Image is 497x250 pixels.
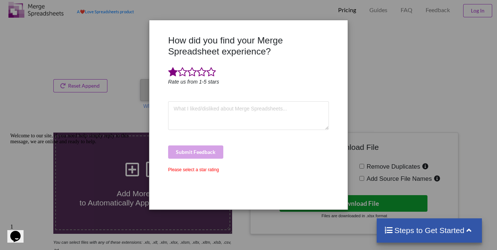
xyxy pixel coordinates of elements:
[3,3,121,14] span: Welcome to our site, if you need help simply reply to this message, we are online and ready to help.
[168,35,329,57] h3: How did you find your Merge Spreadsheet experience?
[7,221,31,243] iframe: chat widget
[7,130,140,217] iframe: chat widget
[168,166,329,173] div: Please select a star rating
[168,79,219,85] i: Rate us from 1-5 stars
[3,3,135,15] div: Welcome to our site, if you need help simply reply to this message, we are online and ready to help.
[384,226,475,235] h4: Steps to Get Started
